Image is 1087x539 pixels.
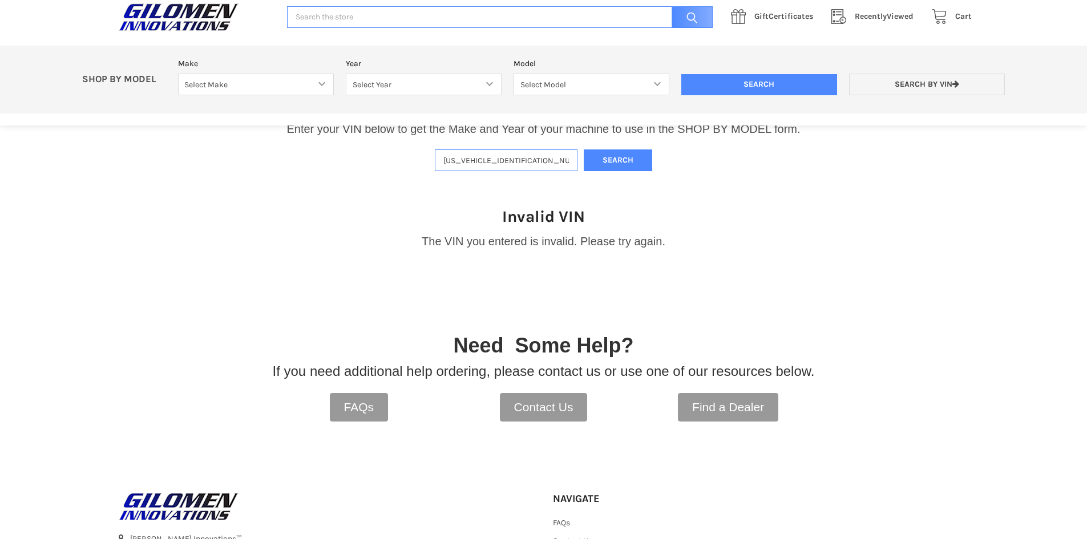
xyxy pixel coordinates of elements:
a: GILOMEN INNOVATIONS [116,492,535,521]
img: GILOMEN INNOVATIONS [116,3,241,31]
span: Viewed [855,11,914,21]
label: Make [178,58,334,70]
img: GILOMEN INNOVATIONS [116,492,241,521]
span: Recently [855,11,887,21]
p: Enter your VIN below to get the Make and Year of your machine to use in the SHOP BY MODEL form. [286,120,800,137]
p: SHOP BY MODEL [76,74,172,86]
a: GiftCertificates [725,10,825,24]
a: GILOMEN INNOVATIONS [116,3,275,31]
a: FAQs [330,393,389,422]
label: Model [514,58,669,70]
input: Search [681,74,837,96]
h1: Invalid VIN [502,206,585,226]
a: RecentlyViewed [825,10,926,24]
a: Search by VIN [849,74,1005,96]
span: Cart [955,11,972,21]
p: If you need additional help ordering, please contact us or use one of our resources below. [273,361,815,382]
a: Contact Us [500,393,588,422]
input: Search the store [287,6,713,29]
a: Find a Dealer [678,393,778,422]
h5: Navigate [553,492,680,505]
a: FAQs [553,518,570,528]
label: Year [346,58,502,70]
p: The VIN you entered is invalid. Please try again. [422,233,665,250]
input: Search [666,6,713,29]
span: Certificates [754,11,813,21]
p: Need Some Help? [453,330,633,361]
input: Enter VIN of your machine [435,149,577,172]
a: Cart [926,10,972,24]
span: Gift [754,11,769,21]
button: Search [584,149,652,172]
